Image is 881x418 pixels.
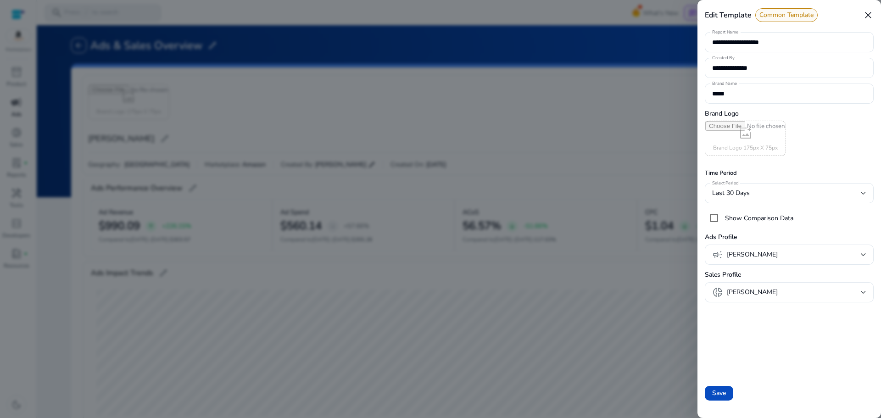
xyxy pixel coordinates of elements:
[863,10,874,21] span: close
[712,388,726,398] span: Save
[705,233,874,242] h5: Ads Profile
[712,80,737,87] mat-label: Brand Name
[705,109,739,118] h5: Brand Logo
[705,270,874,279] h5: Sales Profile
[705,169,852,178] label: Time Period
[712,287,723,298] span: donut_small
[705,11,752,20] h4: Edit Template
[712,189,750,197] span: Last 30 Days
[712,249,723,260] span: campaign
[712,29,738,35] mat-label: Report Name
[712,55,735,61] mat-label: Created By
[712,180,738,187] mat-label: Select Period
[727,250,861,260] span: [PERSON_NAME]
[727,287,861,297] span: [PERSON_NAME]
[755,8,818,22] span: Common Template
[723,213,793,223] label: Show Comparison Data
[705,386,733,401] button: Save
